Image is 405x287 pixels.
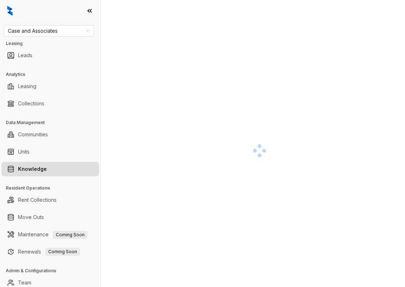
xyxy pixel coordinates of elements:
li: Collections [1,96,99,111]
span: Coming Soon [45,248,80,256]
li: Units [1,145,99,159]
span: Coming Soon [53,231,87,239]
a: Collections [18,96,44,111]
h3: Admin & Configurations [6,268,100,274]
a: Communities [18,127,48,142]
h3: Data Management [6,119,100,126]
li: Renewals [1,245,99,259]
a: Knowledge [18,162,47,176]
a: Leads [18,48,32,63]
img: logo [7,6,13,16]
a: Units [18,145,30,159]
h3: Resident Operations [6,185,100,191]
span: Case and Associates [8,26,90,36]
li: Leasing [1,79,99,94]
a: Leasing [18,79,36,94]
a: RenewalsComing Soon [18,245,80,259]
li: Leads [1,48,99,63]
li: Maintenance [1,227,99,242]
li: Move Outs [1,210,99,224]
h3: Analytics [6,71,100,78]
a: Rent Collections [18,193,57,207]
h3: Leasing [6,40,100,47]
a: Move Outs [18,210,44,224]
li: Knowledge [1,162,99,176]
li: Rent Collections [1,193,99,207]
li: Communities [1,127,99,142]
